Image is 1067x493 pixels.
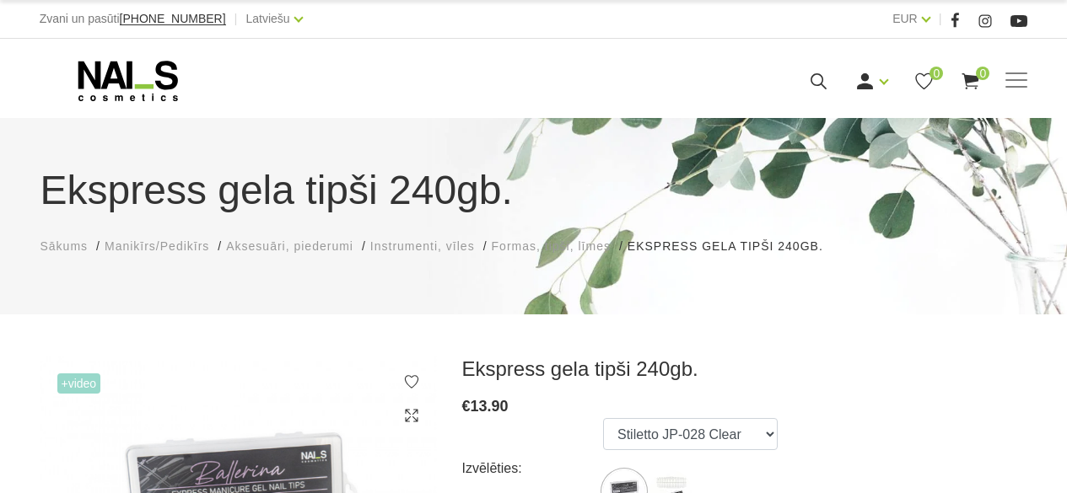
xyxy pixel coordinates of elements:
span: 0 [976,67,989,80]
span: | [939,8,942,29]
a: [PHONE_NUMBER] [120,13,226,25]
span: +Video [57,373,101,394]
a: Aksesuāri, piederumi [226,238,353,255]
span: Instrumenti, vīles [370,239,475,253]
span: | [234,8,238,29]
h3: Ekspress gela tipši 240gb. [462,356,1027,382]
span: € [462,398,471,415]
a: EUR [892,8,918,29]
li: Ekspress gela tipši 240gb. [628,238,840,255]
span: [PHONE_NUMBER] [120,12,226,25]
a: Manikīrs/Pedikīrs [105,238,209,255]
span: Sākums [40,239,89,253]
a: 0 [913,71,935,92]
span: 13.90 [471,398,509,415]
span: 0 [930,67,943,80]
a: Latviešu [246,8,290,29]
div: Izvēlēties: [462,455,604,482]
a: 0 [960,71,981,92]
a: Formas, tipši, līmes [492,238,611,255]
h1: Ekspress gela tipši 240gb. [40,160,1027,221]
span: Formas, tipši, līmes [492,239,611,253]
span: Aksesuāri, piederumi [226,239,353,253]
div: Zvani un pasūti [40,8,226,29]
span: Manikīrs/Pedikīrs [105,239,209,253]
a: Sākums [40,238,89,255]
a: Instrumenti, vīles [370,238,475,255]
